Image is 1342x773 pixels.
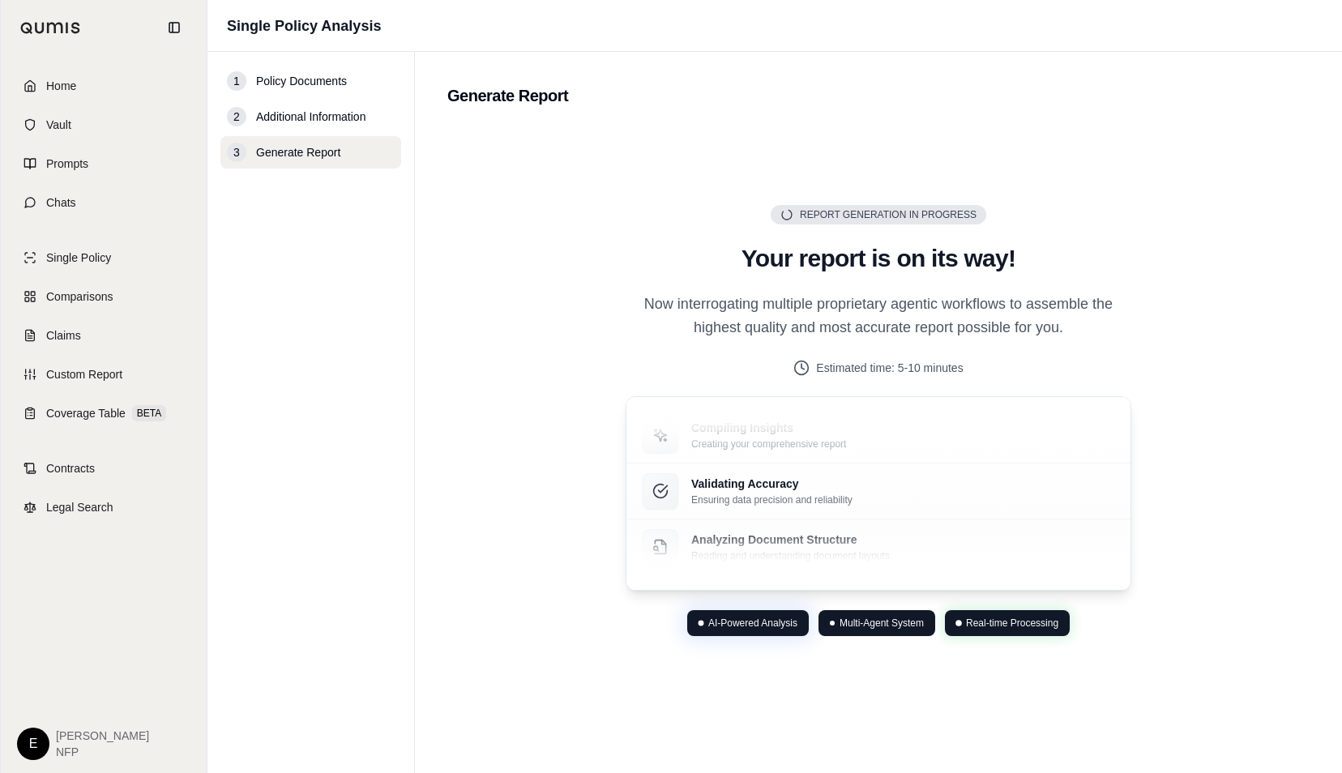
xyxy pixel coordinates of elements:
div: 1 [227,71,246,91]
a: Chats [11,185,197,220]
span: Report Generation in Progress [800,208,977,221]
span: Estimated time: 5-10 minutes [816,360,963,377]
div: E [17,728,49,760]
a: Coverage TableBETA [11,395,197,431]
span: Contracts [46,460,95,476]
a: Contracts [11,451,197,486]
span: Real-time Processing [966,617,1058,630]
p: Now interrogating multiple proprietary agentic workflows to assemble the highest quality and most... [626,293,1131,340]
span: Multi-Agent System [840,617,924,630]
a: Legal Search [11,489,197,525]
a: Home [11,68,197,104]
span: [PERSON_NAME] [56,728,149,744]
h1: Single Policy Analysis [227,15,381,37]
span: Vault [46,117,71,133]
span: AI-Powered Analysis [708,617,797,630]
span: NFP [56,744,149,760]
a: Prompts [11,146,197,182]
span: Additional Information [256,109,365,125]
img: Qumis Logo [20,22,81,34]
span: Coverage Table [46,405,126,421]
span: Policy Documents [256,73,347,89]
p: Reading and understanding document layouts [691,549,890,562]
p: Creating your comprehensive report [691,438,846,451]
span: Claims [46,327,81,344]
div: 3 [227,143,246,162]
h2: Generate Report [447,84,1310,107]
span: Legal Search [46,499,113,515]
div: 2 [227,107,246,126]
p: Validating Accuracy [691,476,853,492]
button: Collapse sidebar [161,15,187,41]
span: Single Policy [46,250,111,266]
h2: Your report is on its way! [626,244,1131,273]
a: Vault [11,107,197,143]
span: Home [46,78,76,94]
a: Claims [11,318,197,353]
span: Custom Report [46,366,122,382]
span: Chats [46,194,76,211]
p: Ensuring data precision and reliability [691,493,853,506]
span: Generate Report [256,144,340,160]
span: Prompts [46,156,88,172]
span: BETA [132,405,166,421]
a: Single Policy [11,240,197,275]
p: Analyzing Document Structure [691,532,890,548]
a: Comparisons [11,279,197,314]
span: Comparisons [46,288,113,305]
p: Extracting Key Data Points [691,587,883,604]
a: Custom Report [11,357,197,392]
p: Compiling Insights [691,420,846,436]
